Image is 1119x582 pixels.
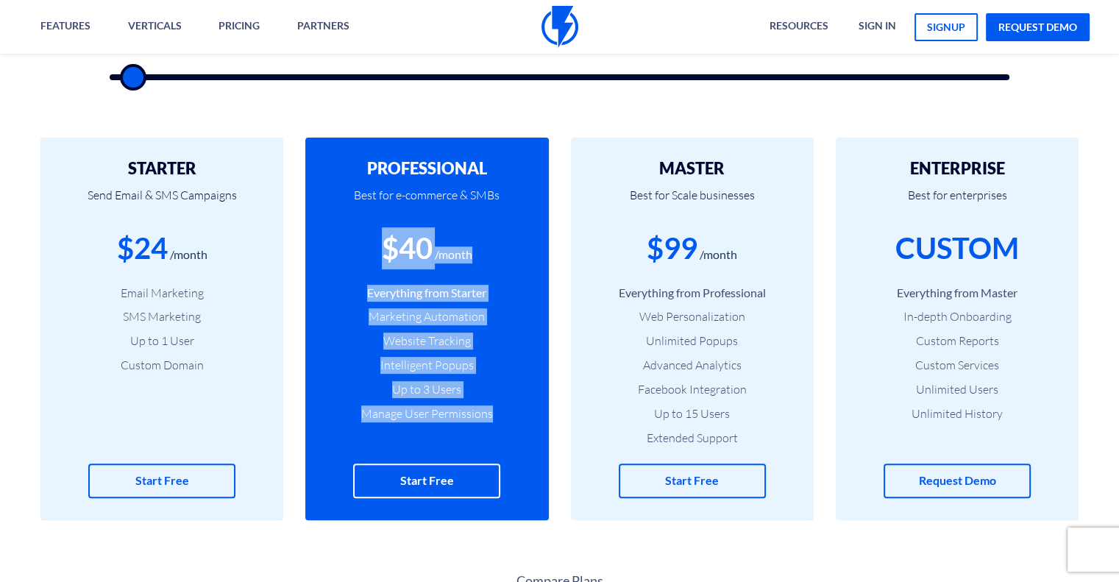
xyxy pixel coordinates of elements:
[382,227,433,269] div: $40
[593,308,792,325] li: Web Personalization
[858,333,1056,349] li: Custom Reports
[327,308,526,325] li: Marketing Automation
[593,177,792,227] p: Best for Scale businesses
[327,405,526,422] li: Manage User Permissions
[986,13,1090,41] a: request demo
[593,333,792,349] li: Unlimited Popups
[858,357,1056,374] li: Custom Services
[63,333,261,349] li: Up to 1 User
[858,160,1056,177] h2: ENTERPRISE
[884,464,1031,498] a: Request Demo
[700,246,737,263] div: /month
[327,357,526,374] li: Intelligent Popups
[858,285,1056,302] li: Everything from Master
[63,177,261,227] p: Send Email & SMS Campaigns
[895,227,1019,269] div: CUSTOM
[327,160,526,177] h2: PROFESSIONAL
[327,177,526,227] p: Best for e-commerce & SMBs
[647,227,697,269] div: $99
[327,333,526,349] li: Website Tracking
[435,246,472,263] div: /month
[858,308,1056,325] li: In-depth Onboarding
[593,285,792,302] li: Everything from Professional
[117,227,168,269] div: $24
[170,246,207,263] div: /month
[63,160,261,177] h2: STARTER
[63,285,261,302] li: Email Marketing
[88,464,235,498] a: Start Free
[63,308,261,325] li: SMS Marketing
[858,177,1056,227] p: Best for enterprises
[858,405,1056,422] li: Unlimited History
[593,381,792,398] li: Facebook Integration
[353,464,500,498] a: Start Free
[593,405,792,422] li: Up to 15 Users
[858,381,1056,398] li: Unlimited Users
[593,430,792,447] li: Extended Support
[593,160,792,177] h2: MASTER
[63,357,261,374] li: Custom Domain
[327,285,526,302] li: Everything from Starter
[619,464,766,498] a: Start Free
[914,13,978,41] a: signup
[327,381,526,398] li: Up to 3 Users
[593,357,792,374] li: Advanced Analytics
